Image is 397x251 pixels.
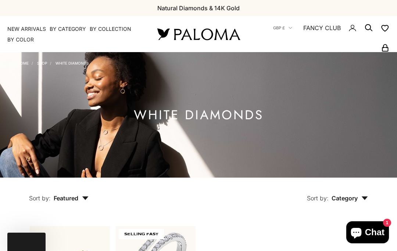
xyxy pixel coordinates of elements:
a: Home [18,61,29,65]
span: GBP £ [273,25,285,31]
summary: By Color [7,36,34,43]
button: GBP £ [273,25,292,31]
inbox-online-store-chat: Shopify online store chat [344,221,391,245]
summary: By Collection [90,25,131,33]
p: Natural Diamonds & 14K Gold [157,3,240,13]
a: White Diamonds [56,61,89,65]
button: Sort by: Featured [12,178,105,208]
span: Category [332,194,368,202]
nav: Secondary navigation [257,16,390,52]
span: Featured [54,194,89,202]
span: SELLING FAST [119,229,164,239]
nav: Breadcrumb [18,59,89,65]
button: Sort by: Category [290,178,385,208]
a: Shop [37,61,47,65]
summary: By Category [50,25,86,33]
span: Sort by: [307,194,329,202]
a: FANCY CLUB [303,23,341,33]
a: NEW ARRIVALS [7,25,46,33]
nav: Primary navigation [7,25,140,43]
h1: White Diamonds [134,110,264,120]
span: Sort by: [29,194,51,202]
